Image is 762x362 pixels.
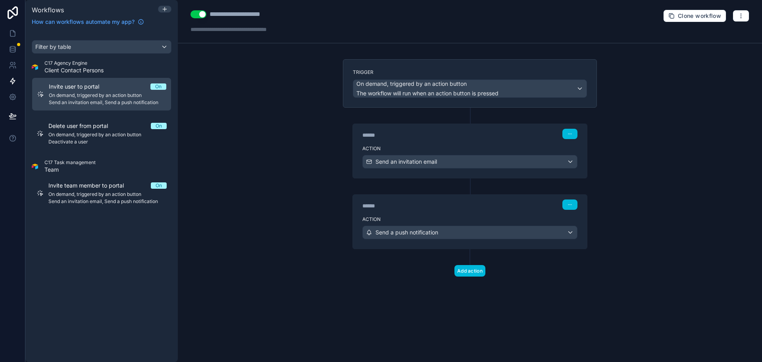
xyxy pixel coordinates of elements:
[362,155,577,168] button: Send an invitation email
[353,69,587,75] label: Trigger
[356,80,467,88] span: On demand, triggered by an action button
[375,228,438,236] span: Send a push notification
[375,158,437,166] span: Send an invitation email
[362,145,577,152] label: Action
[32,6,64,14] span: Workflows
[32,18,135,26] span: How can workflows automate my app?
[362,226,577,239] button: Send a push notification
[663,10,726,22] button: Clone workflow
[362,216,577,223] label: Action
[678,12,721,19] span: Clone workflow
[454,265,485,277] button: Add action
[353,79,587,98] button: On demand, triggered by an action buttonThe workflow will run when an action button is pressed
[29,18,147,26] a: How can workflows automate my app?
[356,90,498,97] span: The workflow will run when an action button is pressed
